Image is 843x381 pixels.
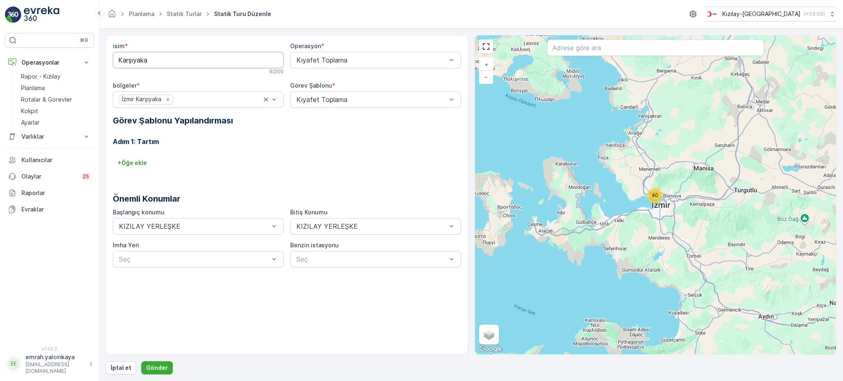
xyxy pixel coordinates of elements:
[18,117,94,128] a: Ayarlar
[480,58,492,71] a: Yakınlaştır
[7,357,20,370] div: EE
[705,9,719,19] img: k%C4%B1z%C4%B1lay_jywRncg.png
[111,364,131,372] p: İptal et
[167,10,202,17] a: Statik Turlar
[113,156,152,170] button: +Öğe ekle
[647,187,663,204] div: 40
[484,73,488,80] span: −
[5,54,94,71] button: Operasyonlar
[705,7,836,21] button: Kızılay-[GEOGRAPHIC_DATA](+03:00)
[118,159,147,167] p: + Öğe ekle
[269,68,284,75] p: 9 / 200
[26,353,85,361] p: emrah.yalcinkaya
[83,173,89,180] p: 25
[477,344,504,354] a: Bu bölgeyi Google Haritalar'da açın (yeni pencerede açılır)
[5,152,94,168] a: Kullanıcılar
[113,42,125,49] label: isim
[290,242,339,249] label: Benzin istasyonu
[18,94,94,105] a: Rotalar & Görevler
[5,128,94,145] button: Varlıklar
[113,114,461,127] h2: Görev Şablonu Yapılandırması
[652,192,658,198] span: 40
[113,137,461,146] h3: Adım 1: Tartım
[804,11,825,17] p: ( +03:00 )
[113,82,137,89] label: bölgeler
[212,10,273,18] span: Statik Turu Düzenle
[141,361,173,374] button: Gönder
[163,96,172,103] div: Remove İzmir Karşıyaka
[18,105,94,117] a: Kokpit
[5,168,94,185] a: Olaylar25
[477,344,504,354] img: Google
[480,325,498,344] a: Layers
[5,185,94,201] a: Raporlar
[21,132,77,141] p: Varlıklar
[21,205,91,214] p: Evraklar
[5,353,94,374] button: EEemrah.yalcinkaya[EMAIL_ADDRESS][DOMAIN_NAME]
[296,254,447,264] p: Seç
[113,209,165,216] label: Başlangıç konumu
[21,189,91,197] p: Raporlar
[113,193,461,205] p: Önemli Konumlar
[18,71,94,82] a: Rapor - Kızılay
[21,172,76,181] p: Olaylar
[80,37,88,44] p: ⌘B
[119,95,163,104] div: İzmir Karşıyaka
[5,7,21,23] img: logo
[113,242,139,249] label: İmha Yeri
[21,107,38,115] p: Kokpit
[722,10,801,18] p: Kızılay-[GEOGRAPHIC_DATA]
[129,10,154,17] a: Planlama
[5,346,94,351] span: v 1.50.2
[21,95,72,104] p: Rotalar & Görevler
[106,361,136,374] button: İptal et
[5,201,94,218] a: Evraklar
[119,254,269,264] p: Seç
[146,364,168,372] p: Gönder
[21,118,40,127] p: Ayarlar
[290,82,332,89] label: Görev Şablonu
[480,71,492,83] a: Uzaklaştır
[18,82,94,94] a: Planlama
[21,156,91,164] p: Kullanıcılar
[21,58,77,67] p: Operasyonlar
[480,40,492,53] a: View Fullscreen
[547,39,764,56] input: Adrese göre ara
[21,72,61,81] p: Rapor - Kızılay
[24,7,59,23] img: logo_light-DOdMpM7g.png
[26,361,85,374] p: [EMAIL_ADDRESS][DOMAIN_NAME]
[290,42,321,49] label: Operasyon
[21,84,45,92] p: Planlama
[290,209,328,216] label: Bitiş Konumu
[107,12,116,19] a: Ana Sayfa
[484,61,488,68] span: +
